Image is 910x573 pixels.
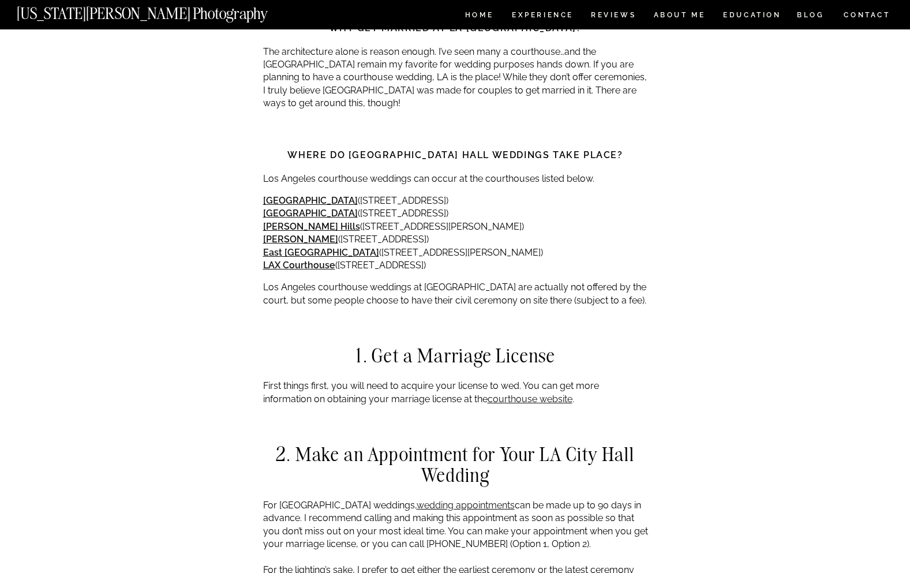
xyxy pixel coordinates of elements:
[17,6,306,16] a: [US_STATE][PERSON_NAME] Photography
[263,194,648,272] p: ([STREET_ADDRESS]) ([STREET_ADDRESS]) ([STREET_ADDRESS][PERSON_NAME]) ([STREET_ADDRESS]) ([STREET...
[263,221,338,232] strong: [PERSON_NAME]
[263,173,648,185] p: Los Angeles courthouse weddings can occur at the courthouses listed below.
[463,12,496,21] a: HOME
[263,234,338,245] a: [PERSON_NAME]
[263,345,648,366] h2: 1. Get a Marriage License
[797,12,825,21] a: BLOG
[263,195,358,206] a: [GEOGRAPHIC_DATA]
[263,444,648,485] h2: 2. Make an Appointment for Your LA City Hall Wedding
[263,380,648,406] p: First things first, you will need to acquire your license to wed. You can get more information on...
[340,221,360,232] strong: Hills
[263,46,648,110] p: The architecture alone is reason enough. I’ve seen many a courthouse…and the [GEOGRAPHIC_DATA] re...
[512,12,572,21] a: Experience
[417,500,515,511] a: wedding appointments
[722,12,782,21] a: EDUCATION
[287,149,623,160] strong: Where do [GEOGRAPHIC_DATA] hall weddings take place?
[263,281,648,307] p: Los Angeles courthouse weddings at [GEOGRAPHIC_DATA] are actually not offered by the court, but s...
[329,23,582,33] strong: Why get married at LA [GEOGRAPHIC_DATA]?
[591,12,634,21] a: REVIEWS
[263,208,358,219] a: [GEOGRAPHIC_DATA]
[263,247,379,258] a: East [GEOGRAPHIC_DATA]
[263,221,360,232] a: [PERSON_NAME] Hills
[488,394,572,405] a: courthouse website
[263,260,335,271] a: LAX Courthouse
[843,9,891,21] a: CONTACT
[653,12,706,21] a: ABOUT ME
